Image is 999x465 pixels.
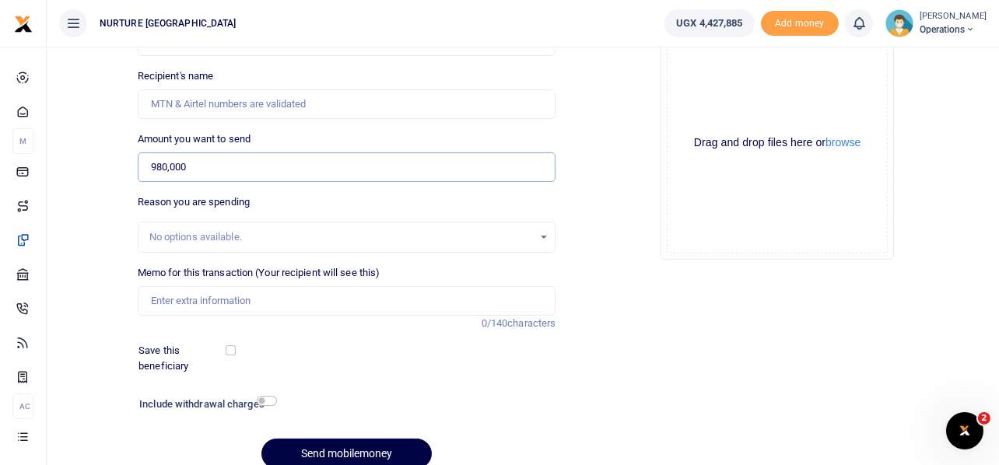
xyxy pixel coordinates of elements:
[149,229,534,245] div: No options available.
[507,317,556,329] span: characters
[14,15,33,33] img: logo-small
[12,128,33,154] li: M
[138,265,380,281] label: Memo for this transaction (Your recipient will see this)
[138,152,556,182] input: UGX
[658,9,760,37] li: Wallet ballance
[946,412,983,449] iframe: Intercom live chat
[138,286,556,316] input: Enter extra information
[482,317,508,329] span: 0/140
[12,393,33,419] li: Ac
[664,9,754,37] a: UGX 4,427,885
[761,16,839,28] a: Add money
[761,11,839,37] li: Toup your wallet
[676,16,742,31] span: UGX 4,427,885
[668,135,887,150] div: Drag and drop files here or
[138,343,229,373] label: Save this beneficiary
[93,16,243,30] span: NURTURE [GEOGRAPHIC_DATA]
[761,11,839,37] span: Add money
[14,17,33,29] a: logo-small logo-large logo-large
[138,194,250,210] label: Reason you are spending
[138,131,251,147] label: Amount you want to send
[138,68,214,84] label: Recipient's name
[661,26,894,260] div: File Uploader
[825,137,861,148] button: browse
[138,89,556,119] input: MTN & Airtel numbers are validated
[978,412,990,425] span: 2
[139,398,270,411] h6: Include withdrawal charges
